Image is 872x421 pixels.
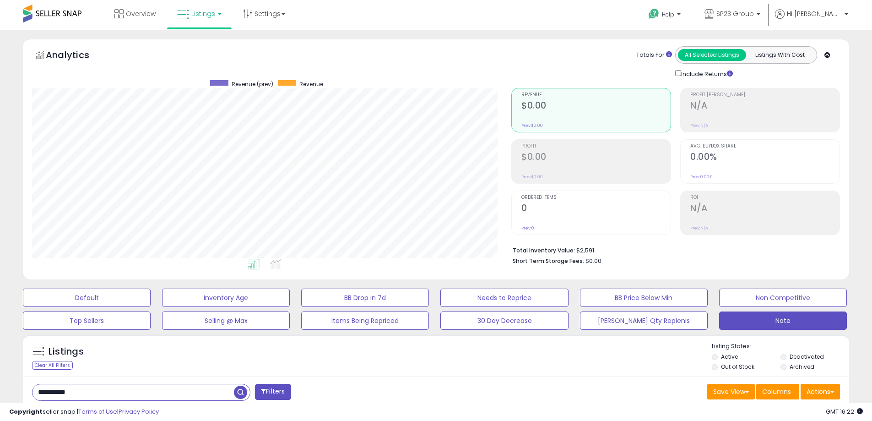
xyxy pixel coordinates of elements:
[301,312,429,330] button: Items Being Repriced
[746,49,814,61] button: Listings With Cost
[49,345,84,358] h5: Listings
[762,387,791,396] span: Columns
[580,312,708,330] button: [PERSON_NAME] Qty Replenis
[513,257,584,265] b: Short Term Storage Fees:
[301,289,429,307] button: BB Drop in 7d
[668,68,744,79] div: Include Returns
[690,152,840,164] h2: 0.00%
[690,123,708,128] small: Prev: N/A
[690,195,840,200] span: ROI
[719,289,847,307] button: Non Competitive
[721,353,738,361] label: Active
[23,289,151,307] button: Default
[440,312,568,330] button: 30 Day Decrease
[162,312,290,330] button: Selling @ Max
[641,1,690,30] a: Help
[580,289,708,307] button: BB Price Below Min
[775,9,848,30] a: Hi [PERSON_NAME]
[719,312,847,330] button: Note
[826,407,863,416] span: 2025-08-17 16:22 GMT
[678,49,746,61] button: All Selected Listings
[9,407,43,416] strong: Copyright
[585,257,601,265] span: $0.00
[46,49,107,64] h5: Analytics
[162,289,290,307] button: Inventory Age
[521,203,671,215] h2: 0
[232,80,273,88] span: Revenue (prev)
[716,9,754,18] span: SP23 Group
[636,51,672,60] div: Totals For
[191,9,215,18] span: Listings
[712,342,849,351] p: Listing States:
[521,100,671,113] h2: $0.00
[521,152,671,164] h2: $0.00
[9,408,159,416] div: seller snap | |
[521,195,671,200] span: Ordered Items
[299,80,323,88] span: Revenue
[690,203,840,215] h2: N/A
[521,225,534,231] small: Prev: 0
[790,363,814,371] label: Archived
[707,384,755,399] button: Save View
[790,353,824,361] label: Deactivated
[440,289,568,307] button: Needs to Reprice
[690,225,708,231] small: Prev: N/A
[690,144,840,149] span: Avg. Buybox Share
[119,407,159,416] a: Privacy Policy
[721,363,754,371] label: Out of Stock
[78,407,117,416] a: Terms of Use
[690,174,712,180] small: Prev: 0.00%
[690,93,840,98] span: Profit [PERSON_NAME]
[521,174,543,180] small: Prev: $0.00
[756,384,799,399] button: Columns
[255,384,291,400] button: Filters
[662,11,674,18] span: Help
[801,384,840,399] button: Actions
[32,361,73,370] div: Clear All Filters
[648,8,660,20] i: Get Help
[513,244,833,255] li: $2,591
[126,9,156,18] span: Overview
[521,123,543,128] small: Prev: $0.00
[513,246,575,254] b: Total Inventory Value:
[521,144,671,149] span: Profit
[23,312,151,330] button: Top Sellers
[787,9,842,18] span: Hi [PERSON_NAME]
[690,100,840,113] h2: N/A
[521,93,671,98] span: Revenue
